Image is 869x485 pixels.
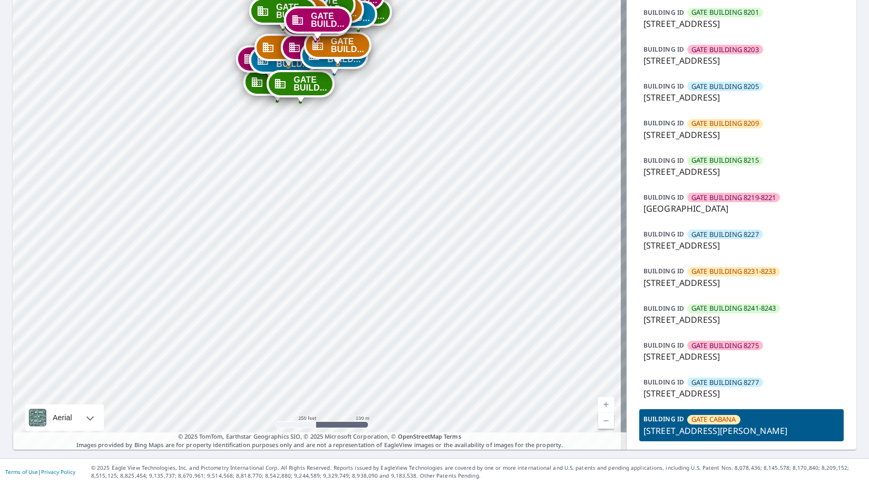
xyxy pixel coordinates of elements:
span: GATE BUILDING 8231-8233 [691,266,776,276]
span: © 2025 TomTom, Earthstar Geographics SIO, © 2025 Microsoft Corporation, © [178,432,461,441]
span: GATE BUILD... [288,3,321,19]
p: BUILDING ID [643,266,684,275]
div: Aerial [50,404,75,431]
div: Dropped pin, building GATE BUILDING 8131-8133, Commercial property, 8135 Southwestern Blvd Dallas... [243,68,311,101]
p: [STREET_ADDRESS] [643,91,839,104]
div: Dropped pin, building GATE BUILDING 8165-8167, Commercial property, 8219 Southwestern Blvd Dallas... [300,42,368,74]
div: Dropped pin, building GATE BUILDING 8171-8173, Commercial property, 8219 Southwestern Blvd Dallas... [304,32,372,64]
p: BUILDING ID [643,82,684,91]
span: GATE BUILD... [276,3,309,19]
p: [STREET_ADDRESS] [643,239,839,252]
p: BUILDING ID [643,378,684,387]
p: [STREET_ADDRESS][PERSON_NAME] [643,424,839,437]
span: GATE BUILD... [331,37,364,53]
span: GATE BUILDING 8219-8221 [691,193,776,203]
span: GATE BUILDING 8203 [691,45,759,55]
p: BUILDING ID [643,304,684,313]
span: GATE BUILD... [311,12,344,28]
span: GATE BUILD... [294,76,327,92]
div: Dropped pin, building GATE BUILDING 8275, Commercial property, 8275 Southwestern Blvd Dallas, TX ... [284,6,351,39]
a: Privacy Policy [41,468,75,476]
a: Terms of Use [5,468,38,476]
span: GATE BUILDING 8215 [691,155,759,165]
p: BUILDING ID [643,118,684,127]
p: [STREET_ADDRESS] [643,17,839,30]
div: Dropped pin, building GATE BUILDING 8135-8139, Commercial property, 8137 Southwestern Blvd Dallas... [236,45,304,78]
a: Terms [444,432,461,440]
p: [STREET_ADDRESS] [643,54,839,67]
div: Dropped pin, building GATE BUILDING 8153, Commercial property, 8133 Southwestern Blvd Dallas, TX ... [267,70,334,103]
span: GATE BUILDING 8227 [691,230,759,240]
p: © 2025 Eagle View Technologies, Inc. and Pictometry International Corp. All Rights Reserved. Repo... [91,464,864,480]
span: GATE BUILD... [336,6,369,22]
span: GATE BUILD... [324,2,357,17]
p: BUILDING ID [643,156,684,165]
a: Current Level 17, Zoom Out [598,413,614,429]
p: BUILDING ID [643,341,684,350]
div: Dropped pin, building GATE BUILDING 8205, Commercial property, 8205 Southwestern Blvd Dallas, TX ... [309,1,377,33]
p: BUILDING ID [643,193,684,202]
div: Dropped pin, building GATE BUILDING 8149-8151, Commercial property, 8131 Southwestern Blvd Dallas... [255,34,322,66]
span: GATE BUILDING 8241-8243 [691,303,776,313]
p: [STREET_ADDRESS] [643,276,839,289]
p: BUILDING ID [643,230,684,239]
span: GATE BUILD... [351,4,384,20]
span: GATE BUILDING 8201 [691,7,759,17]
p: BUILDING ID [643,45,684,54]
a: OpenStreetMap [398,432,442,440]
span: GATE BUILDING 8275 [691,341,759,351]
span: GATE BUILDING 8277 [691,378,759,388]
p: | [5,469,75,475]
span: GATE BUILD... [276,52,309,68]
p: Images provided by Bing Maps are for property identification purposes only and are not a represen... [13,432,627,450]
a: Current Level 17, Zoom In [598,397,614,413]
div: Dropped pin, building GATE BUILDING 8145, Commercial property, 8131 Southwestern Blvd Dallas, TX ... [249,46,317,79]
p: BUILDING ID [643,8,684,17]
div: Dropped pin, building GATE BUILDING 8159-8161, Commercial property, 8135 Southwestern Blvd Dallas... [280,34,348,66]
span: GATE BUILDING 8209 [691,118,759,128]
p: [STREET_ADDRESS] [643,165,839,178]
p: [STREET_ADDRESS] [643,128,839,141]
span: GATE BUILDING 8205 [691,82,759,92]
p: [STREET_ADDRESS] [643,387,839,400]
p: [STREET_ADDRESS] [643,350,839,363]
span: GATE CABANA [691,414,736,424]
p: BUILDING ID [643,414,684,423]
p: [GEOGRAPHIC_DATA] [643,202,839,215]
p: [STREET_ADDRESS] [643,313,839,326]
div: Aerial [25,404,104,431]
